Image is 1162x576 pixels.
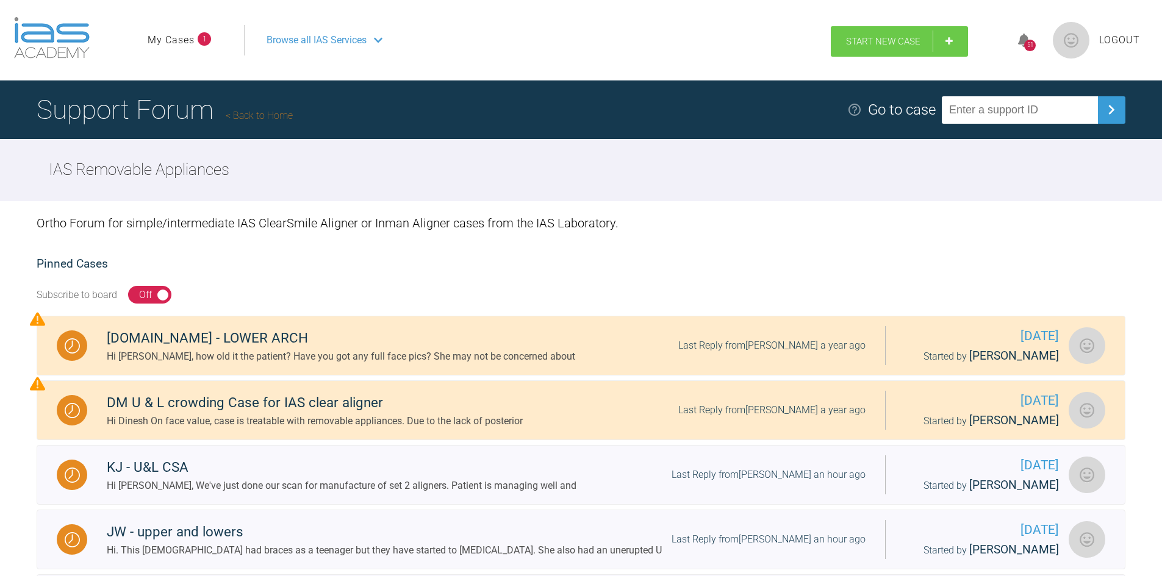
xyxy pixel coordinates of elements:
div: Started by [905,476,1059,495]
div: Last Reply from [PERSON_NAME] a year ago [678,402,866,418]
div: 51 [1024,40,1036,51]
span: [DATE] [905,520,1059,540]
div: Started by [905,411,1059,430]
span: [PERSON_NAME] [969,413,1059,427]
a: WaitingJW - upper and lowersHi. This [DEMOGRAPHIC_DATA] had braces as a teenager but they have st... [37,510,1125,569]
div: Started by [905,541,1059,560]
div: Subscribe to board [37,287,117,303]
div: Last Reply from [PERSON_NAME] a year ago [678,338,866,354]
a: My Cases [148,32,195,48]
span: [PERSON_NAME] [969,349,1059,363]
a: WaitingDM U & L crowding Case for IAS clear alignerHi Dinesh On face value, case is treatable wit... [37,380,1125,440]
a: Logout [1099,32,1140,48]
input: Enter a support ID [942,96,1098,124]
div: Hi. This [DEMOGRAPHIC_DATA] had braces as a teenager but they have started to [MEDICAL_DATA]. She... [107,542,662,558]
img: chevronRight.28bd32b0.svg [1102,100,1121,119]
img: Dinesh Martin [1069,392,1105,428]
span: Start New Case [846,36,920,47]
span: [PERSON_NAME] [969,542,1059,556]
span: 1 [198,32,211,46]
img: Waiting [65,403,80,418]
h2: Pinned Cases [37,255,1125,274]
img: Daniel Theron [1069,327,1105,364]
span: [DATE] [905,391,1059,411]
div: Last Reply from [PERSON_NAME] an hour ago [672,467,866,483]
h1: Support Forum [37,88,293,131]
span: [DATE] [905,455,1059,475]
img: Waiting [65,338,80,354]
a: WaitingKJ - U&L CSAHi [PERSON_NAME], We've just done our scan for manufacture of set 2 aligners. ... [37,445,1125,505]
div: Hi [PERSON_NAME], how old it the patient? Have you got any full face pics? She may not be concern... [107,349,575,364]
div: Last Reply from [PERSON_NAME] an hour ago [672,532,866,547]
span: Browse all IAS Services [267,32,367,48]
div: Ortho Forum for simple/intermediate IAS ClearSmile Aligner or Inman Aligner cases from the IAS La... [37,201,1125,245]
div: DM U & L crowding Case for IAS clear aligner [107,392,523,414]
div: JW - upper and lowers [107,521,662,543]
img: Katrina Leslie [1069,457,1105,493]
a: Back to Home [226,110,293,121]
img: Priority [30,376,45,391]
img: logo-light.3e3ef733.png [14,17,90,59]
img: Peter Steele [1069,521,1105,558]
div: Started by [905,347,1059,366]
a: Waiting[DOMAIN_NAME] - LOWER ARCHHi [PERSON_NAME], how old it the patient? Have you got any full ... [37,316,1125,375]
h2: IAS Removable Appliances [49,157,229,183]
span: [DATE] [905,326,1059,346]
img: Waiting [65,468,80,483]
a: Start New Case [831,26,968,57]
img: profile.png [1053,22,1089,59]
div: Hi [PERSON_NAME], We've just done our scan for manufacture of set 2 aligners. Patient is managing... [107,478,576,494]
div: [DOMAIN_NAME] - LOWER ARCH [107,327,575,349]
div: Go to case [868,98,936,121]
img: help.e70b9f3d.svg [847,102,862,117]
div: Off [139,287,152,303]
div: Hi Dinesh On face value, case is treatable with removable appliances. Due to the lack of posterior [107,413,523,429]
img: Priority [30,311,45,327]
img: Waiting [65,532,80,547]
div: KJ - U&L CSA [107,457,576,478]
span: [PERSON_NAME] [969,478,1059,492]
